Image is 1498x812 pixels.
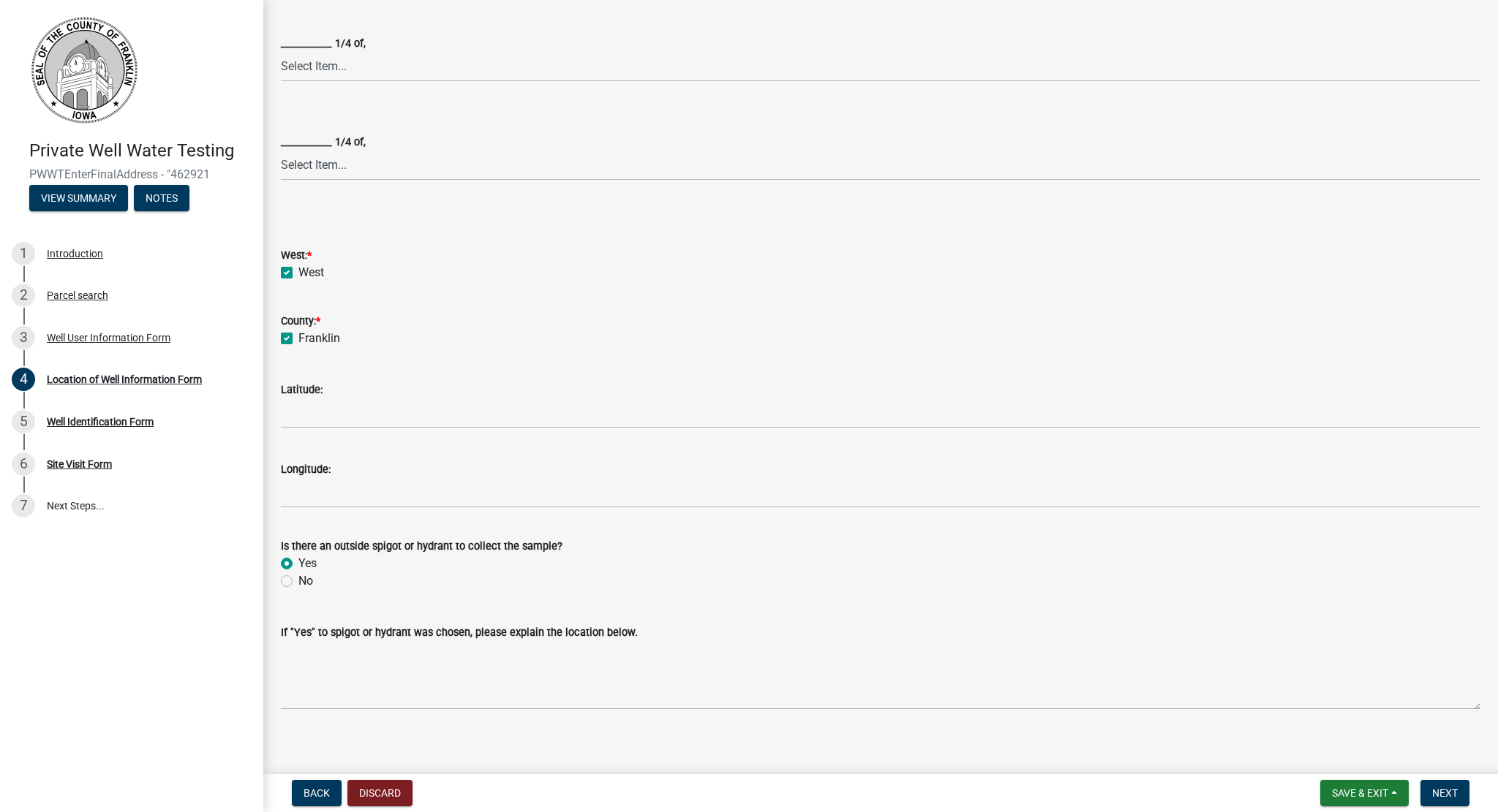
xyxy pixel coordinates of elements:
[29,140,252,162] h4: Private Well Water Testing
[47,459,112,469] div: Site Visit Form
[47,248,103,259] div: Introduction
[12,284,35,307] div: 2
[12,326,35,349] div: 3
[1332,787,1388,799] span: Save & Exit
[281,39,366,49] label: __________ 1/4 of,
[281,465,331,475] label: Longitude:
[347,780,413,806] button: Discard
[298,330,340,347] label: Franklin
[298,572,313,590] label: No
[298,264,324,281] label: West
[12,494,35,517] div: 7
[29,193,128,205] wm-modal-confirm: Summary
[1420,780,1469,806] button: Next
[12,368,35,391] div: 4
[281,385,323,395] label: Latitude:
[47,333,170,343] div: Well User Information Form
[12,242,35,265] div: 1
[281,316,320,327] label: County:
[304,787,330,799] span: Back
[281,251,312,261] label: West:
[1320,780,1409,806] button: Save & Exit
[134,185,189,211] button: Notes
[47,374,202,384] div: Location of Well Information Form
[281,137,366,148] label: __________ 1/4 of,
[281,628,638,638] label: If "Yes" to spigot or hydrant was chosen, please explain the location below.
[1432,787,1458,799] span: Next
[47,417,154,427] div: Well Identification Form
[29,185,128,211] button: View Summary
[298,555,317,572] label: Yes
[134,193,189,205] wm-modal-confirm: Notes
[29,15,139,125] img: Franklin County, Iowa
[12,452,35,476] div: 6
[292,780,342,806] button: Back
[12,410,35,433] div: 5
[47,290,108,300] div: Parcel search
[29,167,234,181] span: PWWTEnterFinalAddress - "462921
[281,542,562,552] label: Is there an outside spigot or hydrant to collect the sample?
